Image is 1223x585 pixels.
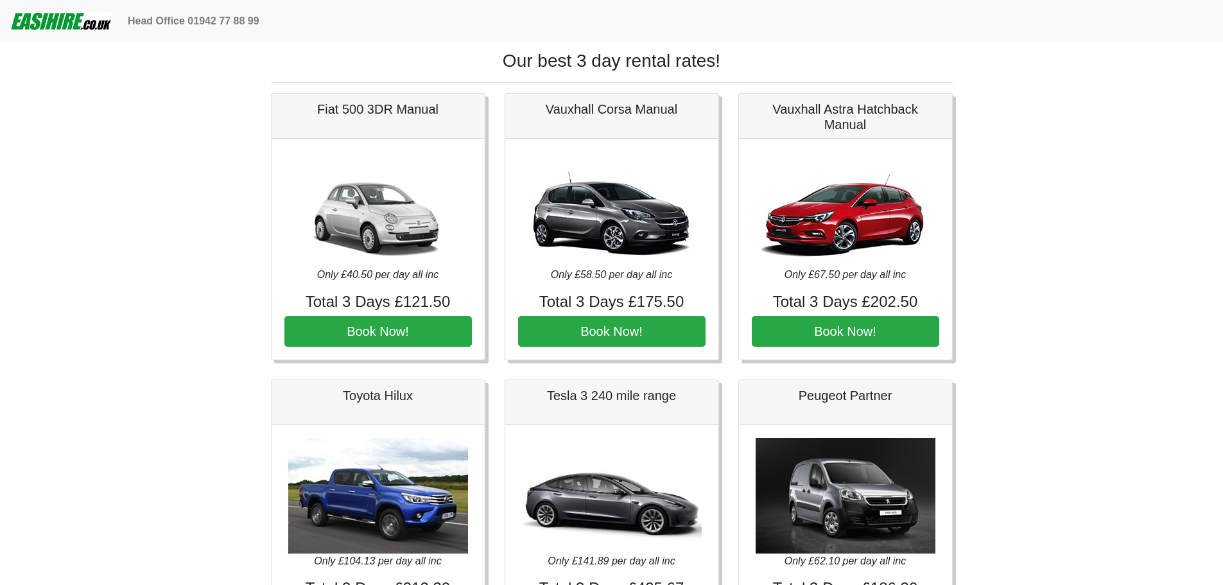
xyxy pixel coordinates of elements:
[284,293,472,311] h4: Total 3 Days £121.50
[752,293,939,311] h4: Total 3 Days £202.50
[284,388,472,403] h5: Toyota Hilux
[288,152,468,267] img: Fiat 500 3DR Manual
[785,269,906,280] i: Only £67.50 per day all inc
[317,269,438,280] i: Only £40.50 per day all inc
[518,388,706,403] h5: Tesla 3 240 mile range
[756,438,935,554] img: Peugeot Partner
[271,50,953,72] h1: Our best 3 day rental rates!
[128,15,259,26] b: Head Office 01942 77 88 99
[756,152,935,267] img: Vauxhall Astra Hatchback Manual
[518,101,706,117] h5: Vauxhall Corsa Manual
[785,555,906,566] i: Only £62.10 per day all inc
[10,8,112,34] img: easihire_logo_small.png
[288,438,468,554] img: Toyota Hilux
[752,316,939,347] button: Book Now!
[518,293,706,311] h4: Total 3 Days £175.50
[314,555,441,566] i: Only £104.13 per day all inc
[752,388,939,403] h5: Peugeot Partner
[284,101,472,117] h5: Fiat 500 3DR Manual
[522,438,702,554] img: Tesla 3 240 mile range
[123,8,265,34] a: Head Office 01942 77 88 99
[548,555,675,566] i: Only £141.89 per day all inc
[551,269,672,280] i: Only £58.50 per day all inc
[522,152,702,267] img: Vauxhall Corsa Manual
[518,316,706,347] button: Book Now!
[284,316,472,347] button: Book Now!
[752,101,939,132] h5: Vauxhall Astra Hatchback Manual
